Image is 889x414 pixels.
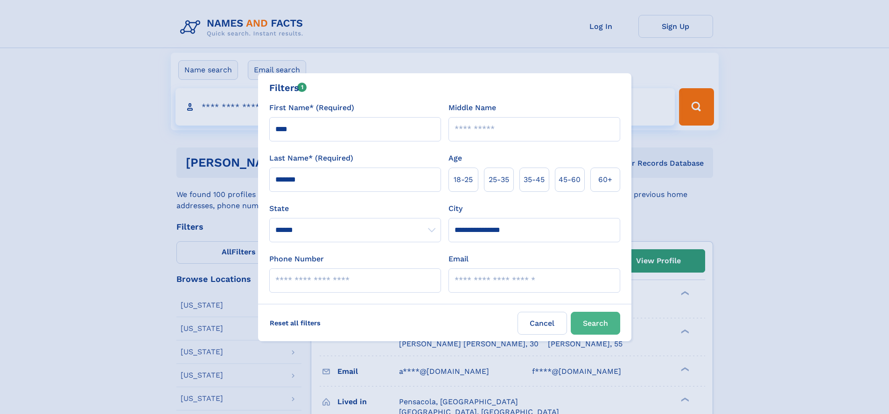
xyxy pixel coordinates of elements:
[269,203,441,214] label: State
[524,174,545,185] span: 35‑45
[269,81,307,95] div: Filters
[269,253,324,265] label: Phone Number
[518,312,567,335] label: Cancel
[489,174,509,185] span: 25‑35
[598,174,612,185] span: 60+
[269,102,354,113] label: First Name* (Required)
[448,203,462,214] label: City
[571,312,620,335] button: Search
[454,174,473,185] span: 18‑25
[448,253,469,265] label: Email
[264,312,327,334] label: Reset all filters
[448,153,462,164] label: Age
[448,102,496,113] label: Middle Name
[559,174,581,185] span: 45‑60
[269,153,353,164] label: Last Name* (Required)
